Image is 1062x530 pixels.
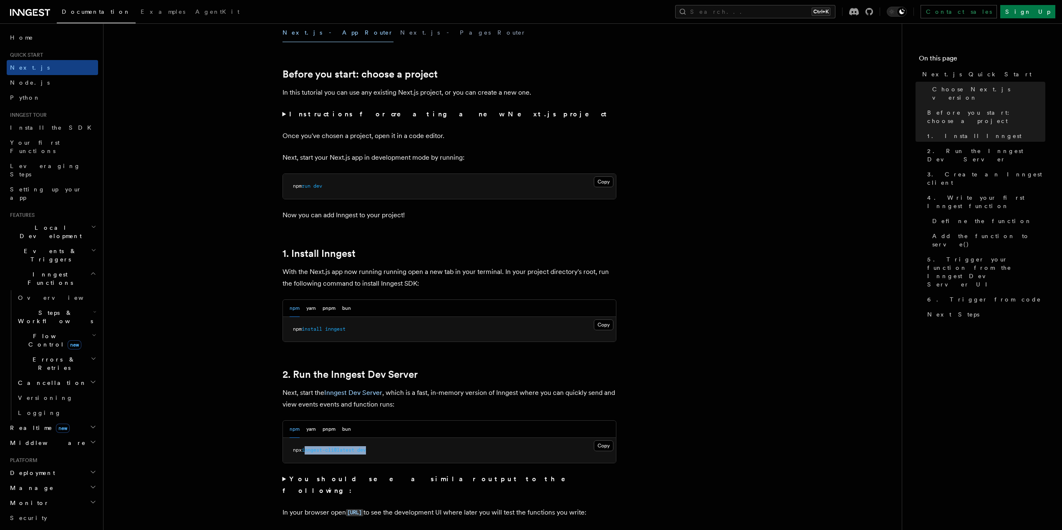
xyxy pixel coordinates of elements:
[302,326,322,332] span: install
[313,183,322,189] span: dev
[924,128,1045,143] a: 1. Install Inngest
[594,319,613,330] button: Copy
[7,75,98,90] a: Node.js
[15,390,98,405] a: Versioning
[306,421,316,438] button: yarn
[7,457,38,464] span: Platform
[15,355,91,372] span: Errors & Retries
[7,499,49,507] span: Monitor
[283,130,616,142] p: Once you've chosen a project, open it in a code editor.
[18,409,61,416] span: Logging
[812,8,830,16] kbd: Ctrl+K
[346,509,363,516] code: [URL]
[283,23,394,42] button: Next.js - App Router
[10,124,96,131] span: Install the SDK
[7,420,98,435] button: Realtimenew
[7,247,91,264] span: Events & Triggers
[325,326,346,332] span: inngest
[7,469,55,477] span: Deployment
[7,182,98,205] a: Setting up your app
[15,375,98,390] button: Cancellation
[924,105,1045,128] a: Before you start: choose a project
[929,214,1045,229] a: Define the function
[927,255,1045,289] span: 5. Trigger your function from the Inngest Dev Server UI
[7,158,98,182] a: Leveraging Steps
[283,87,616,98] p: In this tutorial you can use any existing Next.js project, or you can create a new one.
[932,85,1045,102] span: Choose Next.js version
[924,167,1045,190] a: 3. Create an Inngest client
[289,110,610,118] strong: Instructions for creating a new Next.js project
[7,495,98,510] button: Monitor
[7,465,98,480] button: Deployment
[7,484,54,492] span: Manage
[7,267,98,290] button: Inngest Functions
[924,252,1045,292] a: 5. Trigger your function from the Inngest Dev Server UI
[921,5,997,18] a: Contact sales
[283,108,616,120] summary: Instructions for creating a new Next.js project
[283,473,616,497] summary: You should see a similar output to the following:
[924,143,1045,167] a: 2. Run the Inngest Dev Server
[7,424,70,432] span: Realtime
[324,389,382,397] a: Inngest Dev Server
[594,440,613,451] button: Copy
[293,447,302,453] span: npx
[10,79,50,86] span: Node.js
[927,310,979,319] span: Next Steps
[7,90,98,105] a: Python
[7,435,98,450] button: Middleware
[293,326,302,332] span: npm
[283,152,616,163] p: Next, start your Next.js app in development mode by running:
[7,30,98,45] a: Home
[1000,5,1055,18] a: Sign Up
[10,94,40,101] span: Python
[283,248,356,259] a: 1. Install Inngest
[919,67,1045,82] a: Next.js Quick Start
[283,209,616,221] p: Now you can add Inngest to your project!
[62,8,131,15] span: Documentation
[190,3,245,23] a: AgentKit
[10,33,33,42] span: Home
[195,8,240,15] span: AgentKit
[10,186,82,201] span: Setting up your app
[594,176,613,187] button: Copy
[10,64,50,71] span: Next.js
[927,147,1045,163] span: 2. Run the Inngest Dev Server
[7,135,98,158] a: Your first Functions
[932,217,1032,225] span: Define the function
[283,369,418,380] a: 2. Run the Inngest Dev Server
[7,290,98,420] div: Inngest Functions
[927,170,1045,187] span: 3. Create an Inngest client
[302,447,354,453] span: inngest-cli@latest
[924,292,1045,307] a: 6. Trigger from code
[323,300,336,317] button: pnpm
[7,220,98,244] button: Local Development
[15,405,98,420] a: Logging
[675,5,835,18] button: Search...Ctrl+K
[15,332,92,349] span: Flow Control
[7,60,98,75] a: Next.js
[887,7,907,17] button: Toggle dark mode
[400,23,526,42] button: Next.js - Pages Router
[342,300,351,317] button: bun
[7,439,86,447] span: Middleware
[15,329,98,352] button: Flow Controlnew
[7,480,98,495] button: Manage
[929,229,1045,252] a: Add the function to serve()
[15,309,93,325] span: Steps & Workflows
[283,387,616,410] p: Next, start the , which is a fast, in-memory version of Inngest where you can quickly send and vi...
[7,244,98,267] button: Events & Triggers
[15,352,98,375] button: Errors & Retries
[346,508,363,516] a: [URL]
[342,421,351,438] button: bun
[283,475,578,495] strong: You should see a similar output to the following:
[10,163,81,178] span: Leveraging Steps
[922,70,1032,78] span: Next.js Quick Start
[10,515,47,521] span: Security
[7,212,35,219] span: Features
[7,270,90,287] span: Inngest Functions
[15,379,87,387] span: Cancellation
[919,53,1045,67] h4: On this page
[927,193,1045,210] span: 4. Write your first Inngest function
[932,232,1045,249] span: Add the function to serve()
[290,421,300,438] button: npm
